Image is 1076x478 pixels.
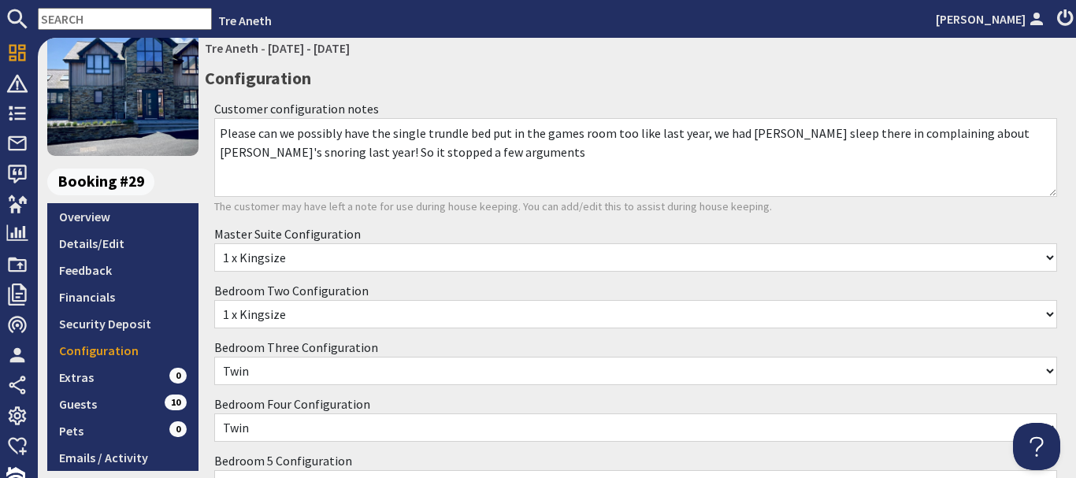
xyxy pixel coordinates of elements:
[1013,423,1060,470] iframe: Toggle Customer Support
[214,226,361,242] label: Master Suite Configuration
[218,13,272,28] a: Tre Aneth
[205,65,1067,91] h3: Configuration
[261,40,265,56] span: -
[47,337,199,364] a: Configuration
[169,368,187,384] span: 0
[38,8,212,30] input: SEARCH
[936,9,1048,28] a: [PERSON_NAME]
[47,444,199,471] a: Emails / Activity
[47,5,199,156] img: Tre Aneth's icon
[47,391,199,417] a: Guests10
[165,395,187,410] span: 10
[268,40,350,56] a: [DATE] - [DATE]
[214,396,370,412] label: Bedroom Four Configuration
[47,257,199,283] a: Feedback
[47,364,199,391] a: Extras0
[214,198,1057,216] p: The customer may have left a note for use during house keeping. You can add/edit this to assist d...
[47,169,154,195] span: Booking #29
[47,203,199,230] a: Overview
[214,283,369,298] label: Bedroom Two Configuration
[47,310,199,337] a: Security Deposit
[47,230,199,257] a: Details/Edit
[205,40,258,56] a: Tre Aneth
[214,118,1057,197] textarea: Please can we possibly have the single trundle bed put in the games room too like last year, we h...
[47,5,199,156] a: Tre Aneth's icon10.0
[169,421,187,437] span: 0
[214,453,352,469] label: Bedroom 5 Configuration
[47,283,199,310] a: Financials
[47,169,192,195] a: Booking #29
[214,339,378,355] label: Bedroom Three Configuration
[47,417,199,444] a: Pets0
[214,101,379,117] label: Customer configuration notes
